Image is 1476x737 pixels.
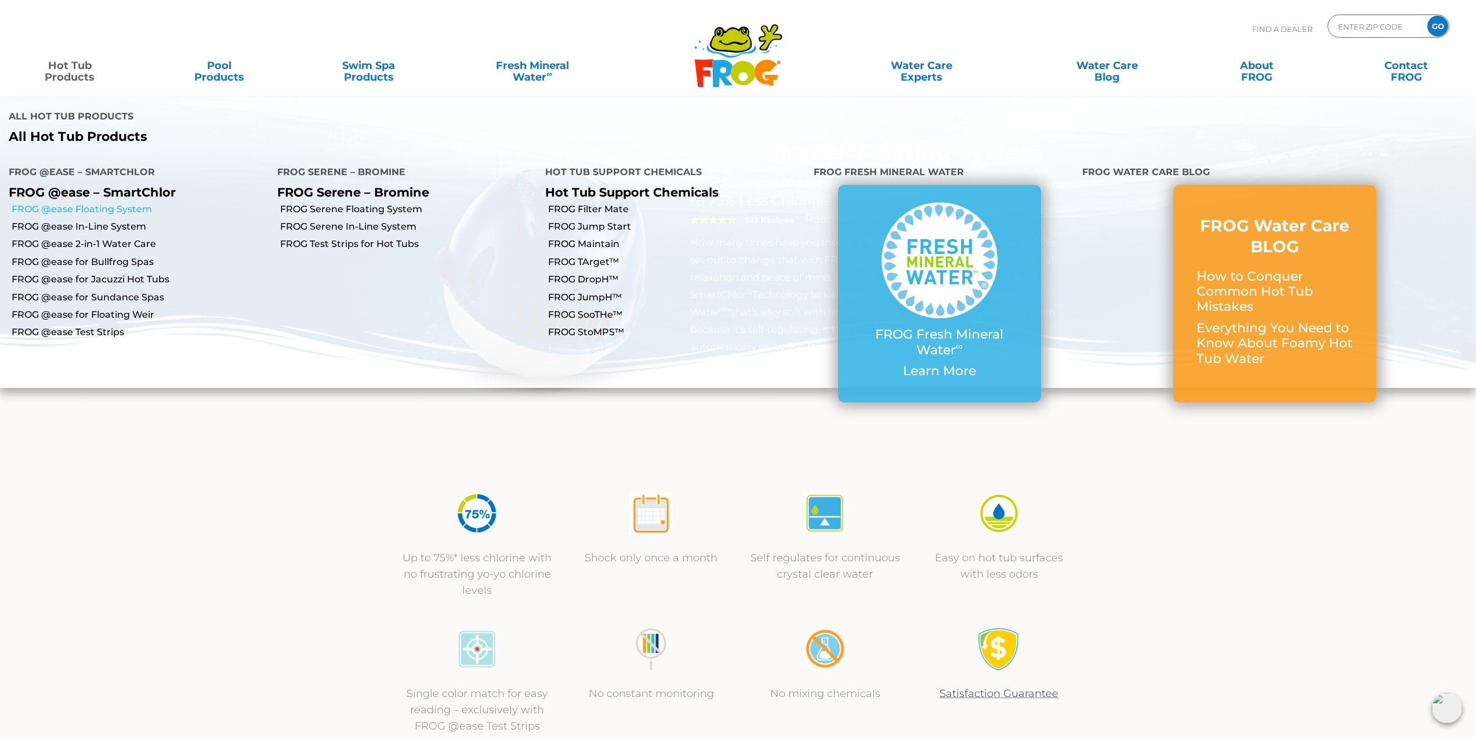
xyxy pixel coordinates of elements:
h4: Hot Tub Support Chemicals [545,162,796,185]
p: Learn More [861,364,1018,379]
p: Easy on hot tub surfaces with less odors [924,550,1075,582]
a: FROG @ease Floating System [12,203,269,216]
a: Hot Tub Support Chemicals [545,185,719,199]
a: FROG Fresh Mineral Water∞ Learn More [861,202,1018,384]
p: Find A Dealer [1252,14,1312,43]
p: FROG Serene – Bromine [277,185,528,199]
h4: All Hot Tub Products [9,106,730,129]
a: Satisfaction Guarantee [940,687,1058,700]
h4: FROG Fresh Mineral Water [814,162,1065,185]
h3: FROG Water Care BLOG [1196,215,1353,257]
a: Hot TubProducts [12,54,128,77]
img: atease-icon-shock-once [629,492,673,535]
p: Up to 75%* less chlorine with no frustrating yo-yo chlorine levels [402,550,553,598]
img: no-constant-monitoring1 [629,627,673,671]
a: FROG DropH™ [548,273,805,286]
input: GO [1427,16,1448,37]
a: FROG StoMPS™ [548,326,805,339]
a: FROG JumpH™ [548,291,805,304]
a: FROG SooTHe™ [548,308,805,321]
img: no-mixing1 [803,627,847,671]
a: FROG Serene In-Line System [280,220,537,233]
a: Fresh MineralWater∞ [460,54,605,77]
a: FROG @ease for Bullfrog Spas [12,256,269,268]
img: Satisfaction Guarantee Icon [977,627,1021,671]
img: icon-atease-easy-on [977,492,1021,535]
a: FROG Jump Start [548,220,805,233]
a: Swim SpaProducts [310,54,426,77]
a: FROG Test Strips for Hot Tubs [280,238,537,250]
p: Everything You Need to Know About Foamy Hot Tub Water [1196,321,1353,366]
h4: FROG Serene – Bromine [277,162,528,185]
a: ContactFROG [1348,54,1464,77]
h4: FROG Water Care Blog [1082,162,1467,185]
a: Water CareExperts [827,54,1016,77]
p: No constant monitoring [576,685,727,702]
p: Shock only once a month [576,550,727,566]
a: FROG @ease Test Strips [12,326,269,339]
a: FROG @ease for Floating Weir [12,308,269,321]
a: PoolProducts [161,54,277,77]
img: icon-atease-color-match [455,627,499,671]
a: FROG @ease for Sundance Spas [12,291,269,304]
a: FROG TArget™ [548,256,805,268]
p: No mixing chemicals [750,685,901,702]
a: FROG Serene Floating System [280,203,537,216]
p: FROG @ease – SmartChlor [9,185,260,199]
a: All Hot Tub Products [9,129,730,144]
p: How to Conquer Common Hot Tub Mistakes [1196,269,1353,315]
img: openIcon [1432,693,1462,723]
p: FROG Fresh Mineral Water [861,327,1018,358]
a: Water CareBlog [1049,54,1165,77]
input: Zip Code Form [1337,18,1415,35]
a: AboutFROG [1199,54,1315,77]
a: FROG Filter Mate [548,203,805,216]
img: atease-icon-self-regulates [803,492,847,535]
sup: ∞ [956,340,963,352]
a: FROG @ease 2-in-1 Water Care [12,238,269,250]
a: FROG Maintain [548,238,805,250]
a: FROG @ease In-Line System [12,220,269,233]
a: FROG @ease for Jacuzzi Hot Tubs [12,273,269,286]
p: Single color match for easy reading – exclusively with FROG @ease Test Strips [402,685,553,734]
sup: ∞ [546,69,552,78]
a: FROG Water Care BLOG How to Conquer Common Hot Tub Mistakes Everything You Need to Know About Foa... [1196,215,1353,372]
img: icon-atease-75percent-less [455,492,499,535]
h4: FROG @ease – SmartChlor [9,162,260,185]
p: Self regulates for continuous crystal clear water [750,550,901,582]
